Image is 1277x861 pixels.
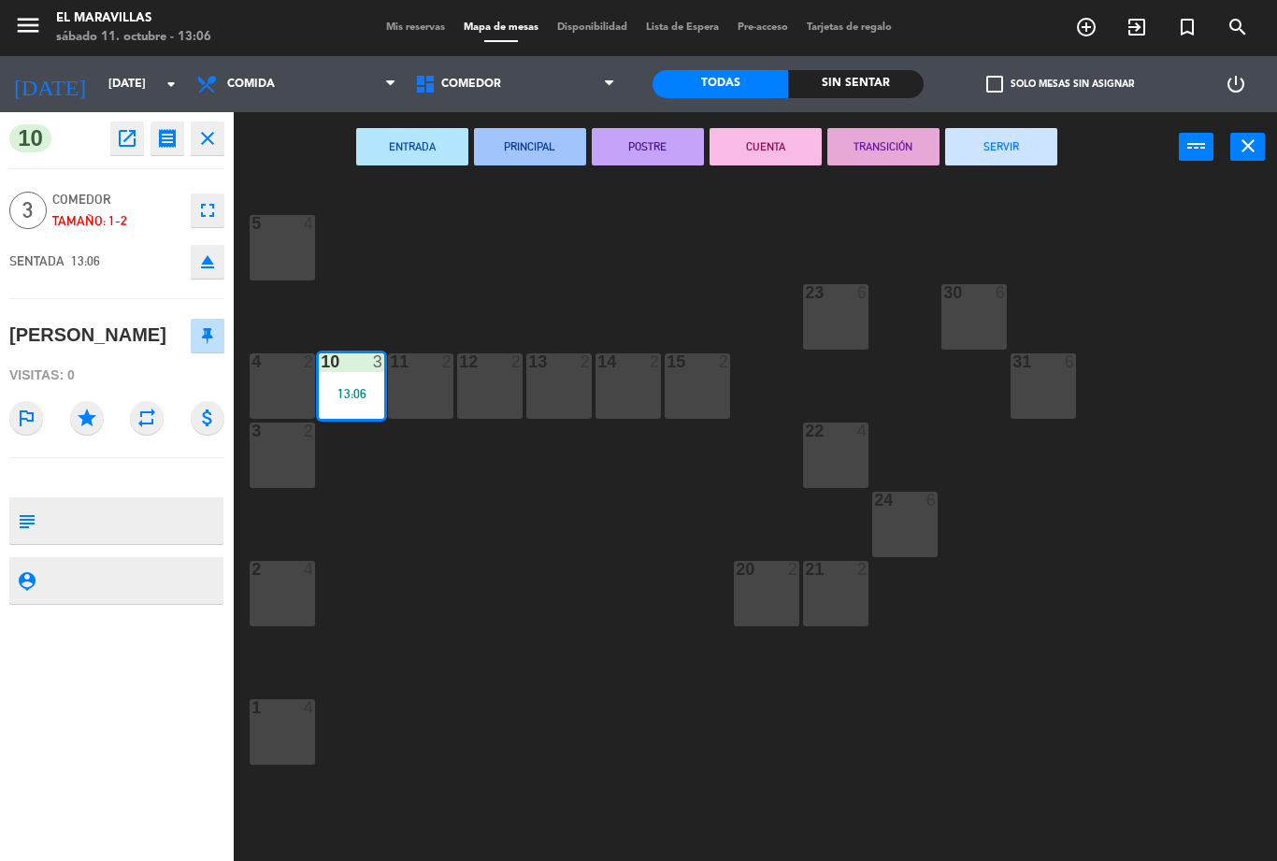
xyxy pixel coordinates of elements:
[454,22,548,33] span: Mapa de mesas
[116,127,138,150] i: open_in_new
[9,253,65,268] span: SENTADA
[56,28,211,47] div: sábado 11. octubre - 13:06
[16,510,36,531] i: subject
[9,320,166,351] div: [PERSON_NAME]
[1065,353,1076,370] div: 6
[9,192,47,229] span: 3
[827,128,940,165] button: TRANSICIÓN
[9,124,51,152] span: 10
[1061,11,1112,43] span: RESERVAR MESA
[597,353,598,370] div: 14
[459,353,460,370] div: 12
[719,353,730,370] div: 2
[16,570,36,591] i: person_pin
[857,284,868,301] div: 6
[1237,135,1259,157] i: close
[196,199,219,222] i: fullscreen
[805,561,806,578] div: 21
[52,189,181,210] span: Comedor
[1075,16,1098,38] i: add_circle_outline
[653,70,788,98] div: Todas
[728,22,797,33] span: Pre-acceso
[1225,73,1247,95] i: power_settings_new
[996,284,1007,301] div: 6
[788,561,799,578] div: 2
[191,245,224,279] button: eject
[151,122,184,155] button: receipt
[156,127,179,150] i: receipt
[251,423,252,439] div: 3
[805,423,806,439] div: 22
[788,70,924,98] div: Sin sentar
[710,128,822,165] button: CUENTA
[857,423,868,439] div: 4
[196,127,219,150] i: close
[304,561,315,578] div: 4
[356,128,468,165] button: ENTRADA
[797,22,901,33] span: Tarjetas de regalo
[1227,16,1249,38] i: search
[71,253,100,268] span: 13:06
[528,353,529,370] div: 13
[321,353,322,370] div: 10
[1212,11,1263,43] span: BUSCAR
[442,353,453,370] div: 2
[196,251,219,273] i: eject
[251,699,252,716] div: 1
[1012,353,1013,370] div: 31
[304,215,315,232] div: 4
[943,284,944,301] div: 30
[251,353,252,370] div: 4
[592,128,704,165] button: POSTRE
[110,122,144,155] button: open_in_new
[377,22,454,33] span: Mis reservas
[1126,16,1148,38] i: exit_to_app
[1179,133,1213,161] button: power_input
[637,22,728,33] span: Lista de Espera
[56,9,211,28] div: El Maravillas
[1176,16,1198,38] i: turned_in_not
[1185,135,1208,157] i: power_input
[945,128,1057,165] button: SERVIR
[70,401,104,435] i: star
[874,492,875,509] div: 24
[14,11,42,46] button: menu
[986,76,1003,93] span: check_box_outline_blank
[441,78,501,91] span: Comedor
[1230,133,1265,161] button: close
[304,423,315,439] div: 2
[304,353,315,370] div: 2
[736,561,737,578] div: 20
[581,353,592,370] div: 2
[926,492,938,509] div: 6
[251,215,252,232] div: 5
[191,122,224,155] button: close
[667,353,667,370] div: 15
[14,11,42,39] i: menu
[986,76,1134,93] label: Solo mesas sin asignar
[304,699,315,716] div: 4
[1162,11,1212,43] span: Reserva especial
[9,401,43,435] i: outlined_flag
[251,561,252,578] div: 2
[805,284,806,301] div: 23
[227,78,275,91] span: Comida
[1112,11,1162,43] span: WALK IN
[373,353,384,370] div: 3
[548,22,637,33] span: Disponibilidad
[390,353,391,370] div: 11
[130,401,164,435] i: repeat
[191,194,224,227] button: fullscreen
[9,359,224,392] div: Visitas: 0
[191,401,224,435] i: attach_money
[511,353,523,370] div: 2
[474,128,586,165] button: PRINCIPAL
[319,387,384,400] div: 13:06
[650,353,661,370] div: 2
[160,73,182,95] i: arrow_drop_down
[857,561,868,578] div: 2
[52,210,181,232] div: Tamaño: 1-2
